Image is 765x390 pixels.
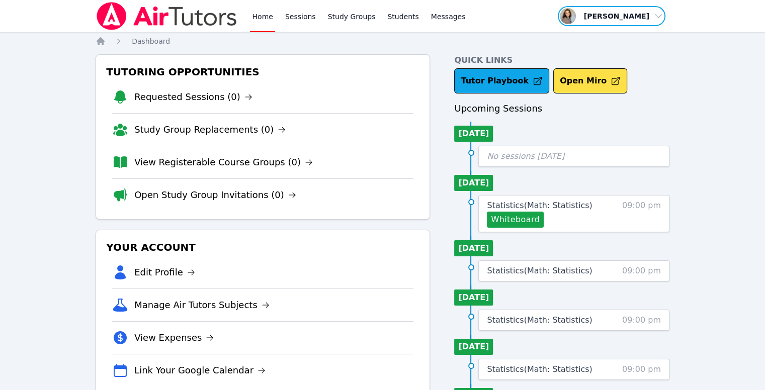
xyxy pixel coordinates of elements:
[487,265,592,277] a: Statistics(Math: Statistics)
[431,12,466,22] span: Messages
[96,36,669,46] nav: Breadcrumb
[454,68,549,93] a: Tutor Playbook
[134,90,252,104] a: Requested Sessions (0)
[622,265,661,277] span: 09:00 pm
[487,314,592,326] a: Statistics(Math: Statistics)
[454,240,493,256] li: [DATE]
[487,201,592,210] span: Statistics ( Math: Statistics )
[487,200,592,212] a: Statistics(Math: Statistics)
[487,364,592,374] span: Statistics ( Math: Statistics )
[454,289,493,306] li: [DATE]
[104,238,421,256] h3: Your Account
[454,54,669,66] h4: Quick Links
[132,37,170,45] span: Dashboard
[454,102,669,116] h3: Upcoming Sessions
[134,188,296,202] a: Open Study Group Invitations (0)
[134,123,286,137] a: Study Group Replacements (0)
[96,2,238,30] img: Air Tutors
[134,331,214,345] a: View Expenses
[487,363,592,375] a: Statistics(Math: Statistics)
[454,126,493,142] li: [DATE]
[132,36,170,46] a: Dashboard
[454,175,493,191] li: [DATE]
[104,63,421,81] h3: Tutoring Opportunities
[134,155,313,169] a: View Registerable Course Groups (0)
[487,151,564,161] span: No sessions [DATE]
[487,315,592,325] span: Statistics ( Math: Statistics )
[487,212,544,228] button: Whiteboard
[487,266,592,275] span: Statistics ( Math: Statistics )
[134,363,266,377] a: Link Your Google Calendar
[134,265,195,279] a: Edit Profile
[454,339,493,355] li: [DATE]
[622,314,661,326] span: 09:00 pm
[134,298,270,312] a: Manage Air Tutors Subjects
[622,363,661,375] span: 09:00 pm
[553,68,627,93] button: Open Miro
[622,200,661,228] span: 09:00 pm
